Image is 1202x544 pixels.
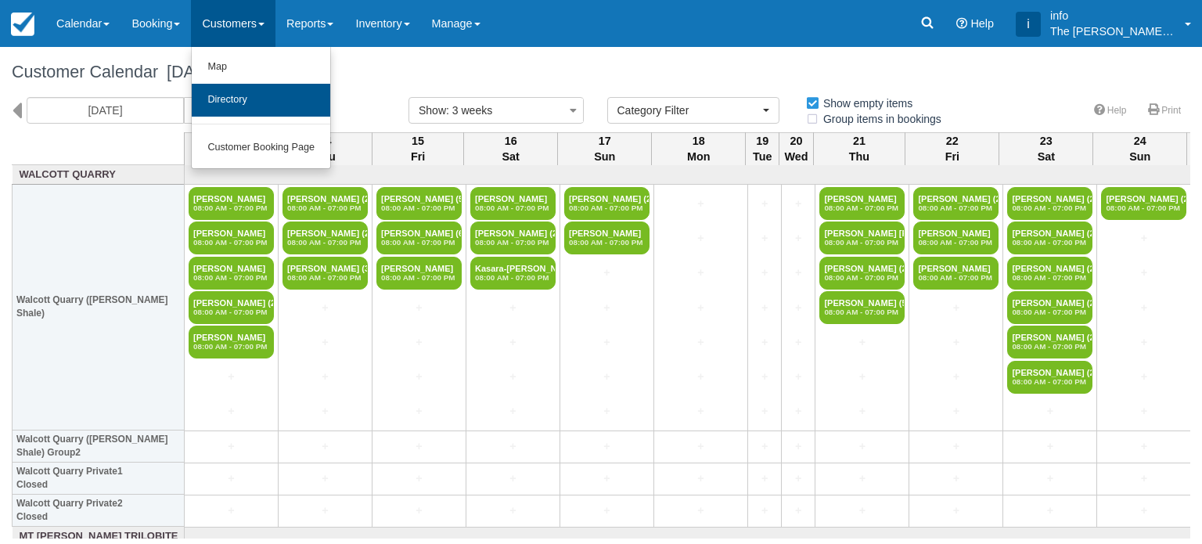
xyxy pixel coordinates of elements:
[752,300,777,316] a: +
[999,132,1093,165] th: 23 Sat
[752,334,777,351] a: +
[913,503,999,519] a: +
[193,238,269,247] em: 08:00 AM - 07:00 PM
[470,187,556,220] a: [PERSON_NAME]08:00 AM - 07:00 PM
[1007,222,1092,254] a: [PERSON_NAME] (2)08:00 AM - 07:00 PM
[564,265,650,281] a: +
[470,470,556,487] a: +
[376,470,462,487] a: +
[470,503,556,519] a: +
[564,187,650,220] a: [PERSON_NAME] (2)08:00 AM - 07:00 PM
[1012,377,1088,387] em: 08:00 AM - 07:00 PM
[1050,8,1175,23] p: info
[283,503,368,519] a: +
[564,403,650,420] a: +
[1093,132,1187,165] th: 24 Sun
[819,334,905,351] a: +
[189,438,274,455] a: +
[819,187,905,220] a: [PERSON_NAME]08:00 AM - 07:00 PM
[1012,342,1088,351] em: 08:00 AM - 07:00 PM
[283,470,368,487] a: +
[1007,470,1092,487] a: +
[617,103,759,118] span: Category Filter
[1007,187,1092,220] a: [PERSON_NAME] (2)08:00 AM - 07:00 PM
[470,369,556,385] a: +
[1101,334,1186,351] a: +
[13,494,185,526] th: Walcott Quarry Private2 Closed
[372,132,464,165] th: 15 Fri
[1007,403,1092,420] a: +
[1007,257,1092,290] a: [PERSON_NAME] (2)08:00 AM - 07:00 PM
[564,503,650,519] a: +
[752,438,777,455] a: +
[376,369,462,385] a: +
[189,369,274,385] a: +
[470,222,556,254] a: [PERSON_NAME] (2)08:00 AM - 07:00 PM
[658,334,743,351] a: +
[824,273,900,283] em: 08:00 AM - 07:00 PM
[470,403,556,420] a: +
[786,503,811,519] a: +
[658,196,743,212] a: +
[283,187,368,220] a: [PERSON_NAME] (2)08:00 AM - 07:00 PM
[752,503,777,519] a: +
[658,503,743,519] a: +
[1050,23,1175,39] p: The [PERSON_NAME] Shale Geoscience Foundation
[191,47,331,169] ul: Customers
[918,273,994,283] em: 08:00 AM - 07:00 PM
[905,132,999,165] th: 22 Fri
[475,273,551,283] em: 08:00 AM - 07:00 PM
[805,97,925,108] span: Show empty items
[779,132,813,165] th: 20 Wed
[376,222,462,254] a: [PERSON_NAME] (6)08:00 AM - 07:00 PM
[1101,300,1186,316] a: +
[746,132,779,165] th: 19 Tue
[189,291,274,324] a: [PERSON_NAME] (2)08:00 AM - 07:00 PM
[464,132,558,165] th: 16 Sat
[193,273,269,283] em: 08:00 AM - 07:00 PM
[786,403,811,420] a: +
[913,369,999,385] a: +
[283,222,368,254] a: [PERSON_NAME] (2)08:00 AM - 07:00 PM
[475,204,551,213] em: 08:00 AM - 07:00 PM
[1007,291,1092,324] a: [PERSON_NAME] (2)08:00 AM - 07:00 PM
[658,403,743,420] a: +
[819,470,905,487] a: +
[185,132,279,165] th: [DATE] Wed
[752,230,777,247] a: +
[564,222,650,254] a: [PERSON_NAME]08:00 AM - 07:00 PM
[470,438,556,455] a: +
[824,238,900,247] em: 08:00 AM - 07:00 PM
[1101,470,1186,487] a: +
[193,308,269,317] em: 08:00 AM - 07:00 PM
[564,438,650,455] a: +
[819,257,905,290] a: [PERSON_NAME] (2)08:00 AM - 07:00 PM
[805,92,923,115] label: Show empty items
[192,131,330,164] a: Customer Booking Page
[13,185,185,430] th: Walcott Quarry ([PERSON_NAME] Shale)
[913,438,999,455] a: +
[283,369,368,385] a: +
[189,503,274,519] a: +
[376,403,462,420] a: +
[1007,438,1092,455] a: +
[287,204,363,213] em: 08:00 AM - 07:00 PM
[786,369,811,385] a: +
[189,326,274,358] a: [PERSON_NAME]08:00 AM - 07:00 PM
[419,104,446,117] span: Show
[1101,403,1186,420] a: +
[558,132,652,165] th: 17 Sun
[752,403,777,420] a: +
[1016,12,1041,37] div: i
[189,470,274,487] a: +
[287,273,363,283] em: 08:00 AM - 07:00 PM
[1139,99,1190,122] a: Print
[376,438,462,455] a: +
[752,470,777,487] a: +
[564,334,650,351] a: +
[786,438,811,455] a: +
[569,204,645,213] em: 08:00 AM - 07:00 PM
[913,403,999,420] a: +
[564,300,650,316] a: +
[918,238,994,247] em: 08:00 AM - 07:00 PM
